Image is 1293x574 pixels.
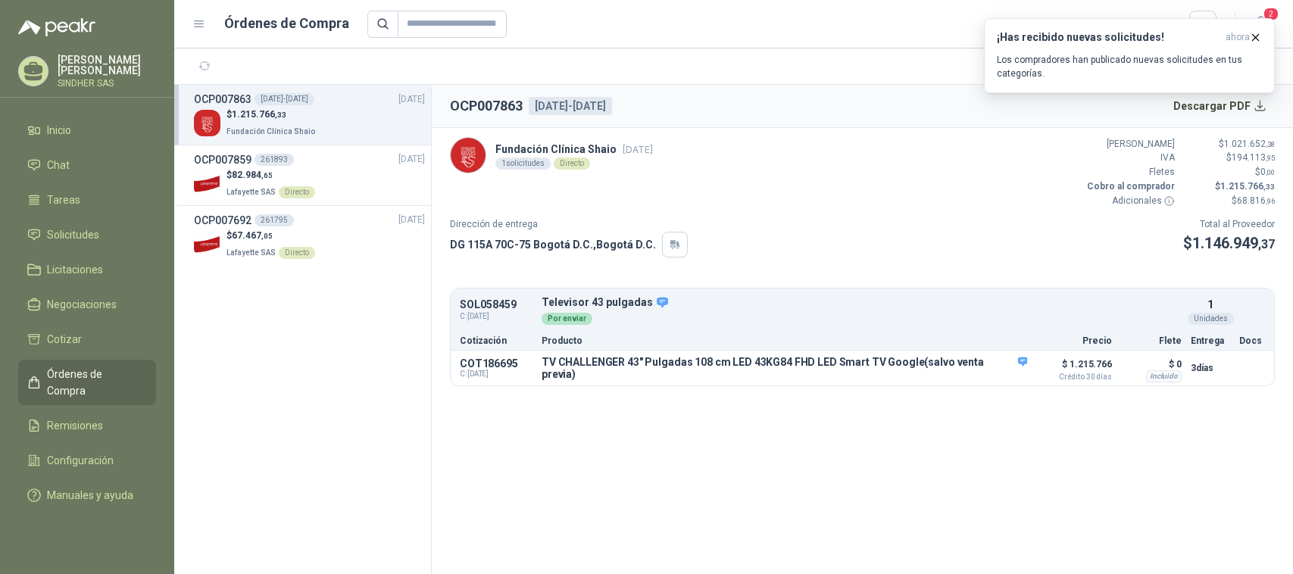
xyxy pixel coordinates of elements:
img: Company Logo [194,231,220,257]
a: Licitaciones [18,255,156,284]
p: Total al Proveedor [1183,217,1275,232]
p: SINDHER SAS [58,79,156,88]
span: Solicitudes [47,226,99,243]
a: Chat [18,151,156,179]
h3: OCP007863 [194,91,251,108]
img: Company Logo [194,170,220,197]
span: Negociaciones [47,296,117,313]
p: DG 115A 70C-75 Bogotá D.C. , Bogotá D.C. [450,236,656,253]
span: 2 [1263,7,1279,21]
p: $ [1183,232,1275,255]
span: ,05 [261,232,273,240]
div: 1 solicitudes [495,158,551,170]
div: Directo [554,158,590,170]
span: Lafayette SAS [226,188,276,196]
p: $ 0 [1121,355,1182,373]
h3: ¡Has recibido nuevas solicitudes! [997,31,1220,44]
p: [PERSON_NAME] [1084,137,1175,151]
p: $ [1184,179,1275,194]
span: Cotizar [47,331,82,348]
p: [PERSON_NAME] [PERSON_NAME] [58,55,156,76]
a: Solicitudes [18,220,156,249]
span: 1.146.949 [1192,234,1275,252]
span: 68.816 [1237,195,1275,206]
span: [DATE] [398,92,425,107]
p: $ [226,108,318,122]
p: Docs [1239,336,1265,345]
p: $ [1184,194,1275,208]
button: Descargar PDF [1165,91,1276,121]
div: Directo [279,186,315,198]
p: Cobro al comprador [1084,179,1175,194]
span: ,37 [1258,237,1275,251]
span: C: [DATE] [460,370,533,379]
span: Fundación Clínica Shaio [226,127,315,136]
span: 1.215.766 [1220,181,1275,192]
button: 2 [1248,11,1275,38]
span: C: [DATE] [460,310,533,323]
p: TV CHALLENGER 43" Pulgadas 108 cm LED 43KG84 FHD LED Smart TV Google(salvo venta previa) [542,356,1027,380]
a: Órdenes de Compra [18,360,156,405]
span: 82.984 [232,170,273,180]
p: Dirección de entrega [450,217,688,232]
span: 194.113 [1232,152,1275,163]
span: Órdenes de Compra [47,366,142,399]
p: Adicionales [1084,194,1175,208]
span: 1.215.766 [232,109,286,120]
p: $ [226,168,315,182]
h2: OCP007863 [450,95,523,117]
h3: OCP007859 [194,151,251,168]
a: Remisiones [18,411,156,440]
h3: OCP007692 [194,212,251,229]
a: Configuración [18,446,156,475]
span: [DATE] [623,144,653,155]
p: Precio [1036,336,1112,345]
a: Manuales y ayuda [18,481,156,510]
a: OCP007863[DATE]-[DATE][DATE] Company Logo$1.215.766,33Fundación Clínica Shaio [194,91,425,139]
div: 261893 [255,154,294,166]
p: Los compradores han publicado nuevas solicitudes en tus categorías. [997,53,1262,80]
p: SOL058459 [460,299,533,310]
p: $ 1.215.766 [1036,355,1112,381]
span: Lafayette SAS [226,248,276,257]
p: 1 [1207,296,1213,313]
p: Fletes [1084,165,1175,179]
div: Por enviar [542,313,592,325]
button: ¡Has recibido nuevas solicitudes!ahora Los compradores han publicado nuevas solicitudes en tus ca... [984,18,1275,93]
span: Tareas [47,192,80,208]
img: Company Logo [451,138,486,173]
p: Entrega [1191,336,1230,345]
h1: Órdenes de Compra [224,13,349,34]
span: Manuales y ayuda [47,487,133,504]
p: Flete [1121,336,1182,345]
p: Fundación Clínica Shaio [495,141,653,158]
a: OCP007859261893[DATE] Company Logo$82.984,65Lafayette SASDirecto [194,151,425,199]
div: Directo [279,247,315,259]
p: Cotización [460,336,533,345]
span: Chat [47,157,70,173]
p: Producto [542,336,1027,345]
p: COT186695 [460,357,533,370]
a: Negociaciones [18,290,156,319]
p: $ [1184,137,1275,151]
p: $ [1184,151,1275,165]
span: Configuración [47,452,114,469]
span: ,96 [1266,197,1275,205]
span: 67.467 [232,230,273,241]
div: [DATE]-[DATE] [255,93,314,105]
a: Tareas [18,186,156,214]
span: [DATE] [398,213,425,227]
div: Unidades [1188,313,1234,325]
span: 1.021.652 [1224,139,1275,149]
a: OCP007692261795[DATE] Company Logo$67.467,05Lafayette SASDirecto [194,212,425,260]
div: 261795 [255,214,294,226]
a: Cotizar [18,325,156,354]
span: Licitaciones [47,261,103,278]
p: Televisor 43 pulgadas [542,296,1182,310]
span: ,65 [261,171,273,179]
span: ,38 [1266,140,1275,148]
span: [DATE] [398,152,425,167]
p: IVA [1084,151,1175,165]
img: Logo peakr [18,18,95,36]
span: ,00 [1266,168,1275,176]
